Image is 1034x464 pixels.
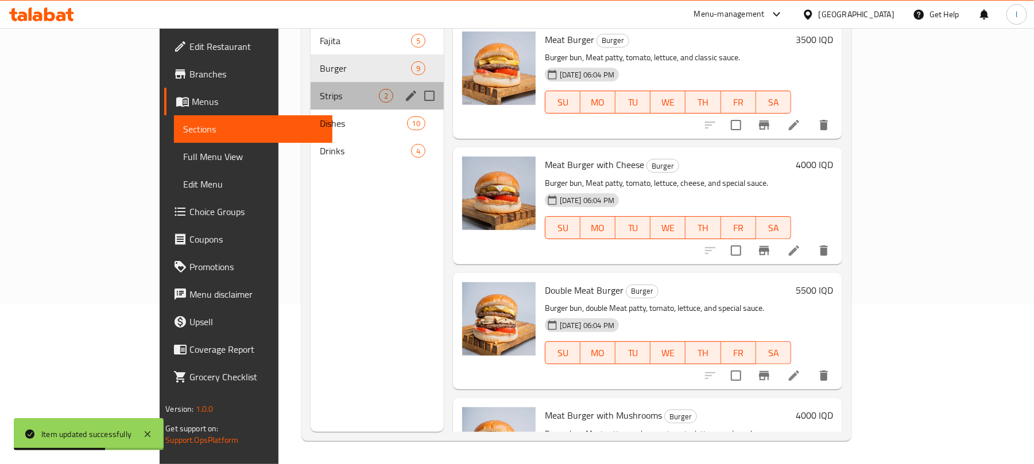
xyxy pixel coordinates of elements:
[545,341,580,364] button: SU
[407,116,425,130] div: items
[462,157,536,230] img: Meat Burger with Cheese
[615,91,650,114] button: TU
[164,88,332,115] a: Menus
[545,31,594,48] span: Meat Burger
[726,345,752,361] span: FR
[724,364,748,388] span: Select to update
[545,301,791,315] p: Burger bun, double Meat patty, tomato, lettuce, and special sauce.
[402,87,420,104] button: edit
[408,118,425,129] span: 10
[686,91,721,114] button: TH
[626,284,658,298] span: Burger
[164,60,332,88] a: Branches
[545,176,791,190] p: Burger bun, Meat patty, tomato, lettuce, cheese, and special sauce.
[620,345,646,361] span: TU
[164,225,332,253] a: Coupons
[787,118,801,132] a: Edit menu item
[580,91,615,114] button: MO
[620,94,646,111] span: TU
[189,260,323,274] span: Promotions
[655,220,681,236] span: WE
[411,61,425,75] div: items
[164,336,332,363] a: Coverage Report
[724,239,748,263] span: Select to update
[796,282,833,298] h6: 5500 IQD
[796,32,833,48] h6: 3500 IQD
[615,216,650,239] button: TU
[690,345,716,361] span: TH
[320,61,410,75] div: Burger
[650,91,686,114] button: WE
[164,363,332,391] a: Grocery Checklist
[580,341,615,364] button: MO
[545,216,580,239] button: SU
[650,341,686,364] button: WE
[320,34,410,48] span: Fajita
[164,253,332,280] a: Promotions
[320,144,410,158] span: Drinks
[189,370,323,384] span: Grocery Checklist
[550,94,576,111] span: SU
[189,205,323,219] span: Choice Groups
[597,34,629,47] span: Burger
[756,91,791,114] button: SA
[545,407,662,424] span: Meat Burger with Mushrooms
[311,110,443,137] div: Dishes10
[580,216,615,239] button: MO
[189,232,323,246] span: Coupons
[311,82,443,110] div: Strips2edit
[686,341,721,364] button: TH
[750,111,778,139] button: Branch-specific-item
[311,54,443,82] div: Burger9
[164,308,332,336] a: Upsell
[320,116,406,130] span: Dishes
[183,177,323,191] span: Edit Menu
[41,428,131,440] div: Item updated successfully
[796,157,833,173] h6: 4000 IQD
[411,144,425,158] div: items
[379,91,393,102] span: 2
[810,111,838,139] button: delete
[165,421,218,436] span: Get support on:
[690,220,716,236] span: TH
[379,89,393,103] div: items
[761,345,787,361] span: SA
[620,220,646,236] span: TU
[646,159,679,173] div: Burger
[189,315,323,329] span: Upsell
[189,342,323,356] span: Coverage Report
[665,410,696,423] span: Burger
[690,94,716,111] span: TH
[686,216,721,239] button: TH
[615,341,650,364] button: TU
[724,113,748,137] span: Select to update
[555,320,619,331] span: [DATE] 06:04 PM
[189,287,323,301] span: Menu disclaimer
[174,170,332,198] a: Edit Menu
[174,115,332,143] a: Sections
[655,94,681,111] span: WE
[462,282,536,356] img: Double Meat Burger
[412,36,425,46] span: 5
[810,237,838,264] button: delete
[183,150,323,163] span: Full Menu View
[650,216,686,239] button: WE
[195,401,213,416] span: 1.0.0
[412,146,425,157] span: 4
[721,91,756,114] button: FR
[311,27,443,54] div: Fajita5
[164,33,332,60] a: Edit Restaurant
[550,345,576,361] span: SU
[545,427,791,455] p: Burger bun, Meat patty, mushroom, tomato, lettuce, and mushroom cream sauce.
[189,67,323,81] span: Branches
[787,244,801,258] a: Edit menu item
[810,362,838,389] button: delete
[585,345,611,361] span: MO
[721,216,756,239] button: FR
[164,280,332,308] a: Menu disclaimer
[787,369,801,383] a: Edit menu item
[664,410,697,423] div: Burger
[819,8,894,21] div: [GEOGRAPHIC_DATA]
